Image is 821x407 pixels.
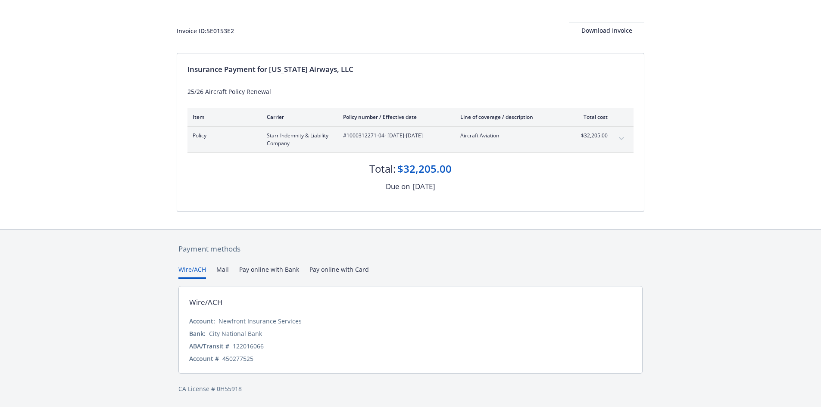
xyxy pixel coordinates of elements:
[189,342,229,351] div: ABA/Transit #
[267,132,329,147] span: Starr Indemnity & Liability Company
[193,132,253,140] span: Policy
[412,181,435,192] div: [DATE]
[569,22,644,39] button: Download Invoice
[575,132,608,140] span: $32,205.00
[178,384,643,393] div: CA License # 0H55918
[386,181,410,192] div: Due on
[187,87,634,96] div: 25/26 Aircraft Policy Renewal
[369,162,396,176] div: Total:
[187,64,634,75] div: Insurance Payment for [US_STATE] Airways, LLC
[239,265,299,279] button: Pay online with Bank
[222,354,253,363] div: 450277525
[178,243,643,255] div: Payment methods
[575,113,608,121] div: Total cost
[189,329,206,338] div: Bank:
[189,317,215,326] div: Account:
[267,113,329,121] div: Carrier
[177,26,234,35] div: Invoice ID: 5E0153E2
[460,132,562,140] span: Aircraft Aviation
[187,127,634,152] div: PolicyStarr Indemnity & Liability Company#1000312271-04- [DATE]-[DATE]Aircraft Aviation$32,205.00...
[219,317,302,326] div: Newfront Insurance Services
[178,265,206,279] button: Wire/ACH
[309,265,369,279] button: Pay online with Card
[343,113,446,121] div: Policy number / Effective date
[460,113,562,121] div: Line of coverage / description
[397,162,452,176] div: $32,205.00
[216,265,229,279] button: Mail
[189,297,223,308] div: Wire/ACH
[209,329,262,338] div: City National Bank
[189,354,219,363] div: Account #
[343,132,446,140] span: #1000312271-04 - [DATE]-[DATE]
[233,342,264,351] div: 122016066
[615,132,628,146] button: expand content
[193,113,253,121] div: Item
